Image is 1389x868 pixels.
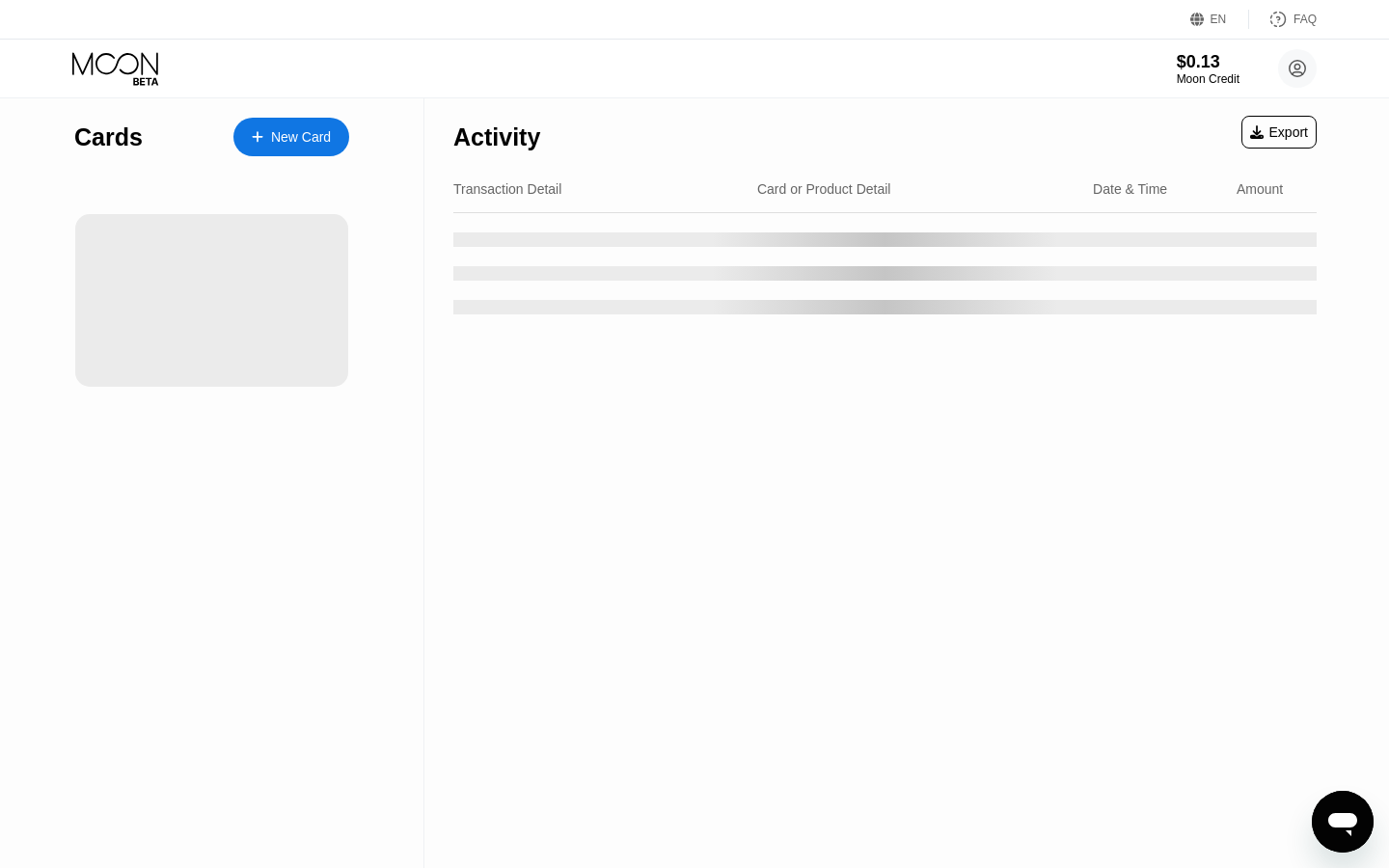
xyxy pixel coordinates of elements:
[1211,13,1227,26] div: EN
[1312,791,1374,853] iframe: Button to launch messaging window
[1177,52,1239,86] div: $0.13Moon Credit
[74,123,143,151] div: Cards
[233,118,349,156] div: New Card
[1241,116,1317,149] div: Export
[1177,72,1239,86] div: Moon Credit
[453,181,561,197] div: Transaction Detail
[757,181,891,197] div: Card or Product Detail
[1177,52,1239,72] div: $0.13
[1250,124,1308,140] div: Export
[453,123,540,151] div: Activity
[271,129,331,146] div: New Card
[1093,181,1167,197] div: Date & Time
[1249,10,1317,29] div: FAQ
[1190,10,1249,29] div: EN
[1294,13,1317,26] div: FAQ
[1237,181,1283,197] div: Amount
